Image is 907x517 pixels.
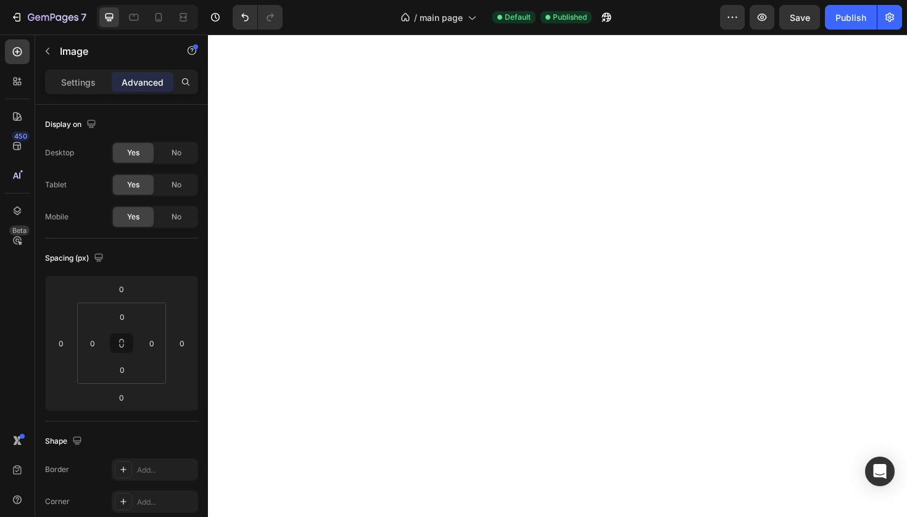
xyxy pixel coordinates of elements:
[45,464,69,475] div: Border
[110,307,135,326] input: 0px
[9,226,30,235] div: Beta
[553,12,587,23] span: Published
[835,11,866,24] div: Publish
[45,116,99,133] div: Display on
[865,457,895,486] div: Open Intercom Messenger
[60,44,165,59] p: Image
[45,433,85,450] div: Shape
[127,211,139,222] span: Yes
[110,360,135,379] input: 0px
[122,76,164,89] p: Advanced
[45,211,68,222] div: Mobile
[172,147,181,158] span: No
[414,11,417,24] span: /
[12,131,30,141] div: 450
[173,334,191,352] input: 0
[109,388,134,407] input: 0
[420,11,463,24] span: main page
[779,5,820,30] button: Save
[143,334,161,352] input: 0px
[127,179,139,190] span: Yes
[61,76,96,89] p: Settings
[52,334,70,352] input: 0
[45,250,106,267] div: Spacing (px)
[208,35,907,517] iframe: Design area
[137,465,195,476] div: Add...
[45,496,70,507] div: Corner
[172,211,181,222] span: No
[81,10,86,25] p: 7
[127,147,139,158] span: Yes
[109,280,134,298] input: 0
[5,5,92,30] button: 7
[137,497,195,508] div: Add...
[45,179,67,190] div: Tablet
[83,334,102,352] input: 0px
[825,5,877,30] button: Publish
[505,12,531,23] span: Default
[45,147,74,158] div: Desktop
[172,179,181,190] span: No
[790,12,810,23] span: Save
[233,5,283,30] div: Undo/Redo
